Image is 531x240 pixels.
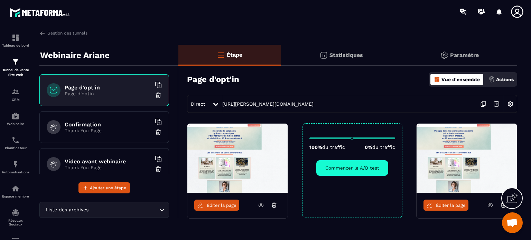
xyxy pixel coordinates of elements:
[65,84,151,91] h6: Page d'opt'in
[11,88,20,96] img: formation
[11,136,20,144] img: scheduler
[2,107,29,131] a: automationsautomationsWebinaire
[155,129,162,136] img: trash
[504,97,517,111] img: setting-w.858f3a88.svg
[2,203,29,231] a: social-networksocial-networkRéseaux Sociaux
[191,101,205,107] span: Direct
[65,165,151,170] p: Thank You Page
[309,144,345,150] p: 100%
[440,51,448,59] img: setting-gr.5f69749f.svg
[65,158,151,165] h6: Video avant webinaire
[155,166,162,173] img: trash
[2,122,29,126] p: Webinaire
[207,203,236,208] span: Éditer la page
[372,144,395,150] span: du traffic
[11,58,20,66] img: formation
[90,206,158,214] input: Search for option
[2,155,29,179] a: automationsautomationsAutomatisations
[322,144,345,150] span: du traffic
[11,160,20,169] img: automations
[2,28,29,52] a: formationformationTableau de bord
[187,124,288,193] img: image
[450,52,479,58] p: Paramètre
[194,200,239,211] a: Éditer la page
[490,97,503,111] img: arrow-next.bcc2205e.svg
[2,219,29,226] p: Réseaux Sociaux
[227,51,242,58] p: Étape
[2,170,29,174] p: Automatisations
[39,30,87,36] a: Gestion des tunnels
[441,77,480,82] p: Vue d'ensemble
[502,212,523,233] div: Ouvrir le chat
[78,182,130,193] button: Ajouter une étape
[436,203,466,208] span: Éditer la page
[11,112,20,120] img: automations
[2,83,29,107] a: formationformationCRM
[65,91,151,96] p: Page d'optin
[65,121,151,128] h6: Confirmation
[44,206,90,214] span: Liste des archives
[2,146,29,150] p: Planificateur
[2,52,29,83] a: formationformationTunnel de vente Site web
[11,33,20,42] img: formation
[2,44,29,47] p: Tableau de bord
[2,98,29,102] p: CRM
[187,75,239,84] h3: Page d'opt'in
[11,209,20,217] img: social-network
[2,131,29,155] a: schedulerschedulerPlanificateur
[90,184,126,191] span: Ajouter une étape
[217,51,225,59] img: bars-o.4a397970.svg
[2,194,29,198] p: Espace membre
[2,68,29,77] p: Tunnel de vente Site web
[155,92,162,99] img: trash
[329,52,363,58] p: Statistiques
[40,48,110,62] p: Webinaire Ariane
[65,128,151,133] p: Thank You Page
[365,144,395,150] p: 0%
[2,179,29,203] a: automationsautomationsEspace membre
[496,77,514,82] p: Actions
[11,184,20,193] img: automations
[488,76,495,83] img: actions.d6e523a2.png
[316,160,388,176] button: Commencer le A/B test
[423,200,468,211] a: Éditer la page
[417,124,517,193] img: image
[222,101,314,107] a: [URL][PERSON_NAME][DOMAIN_NAME]
[10,6,72,19] img: logo
[39,202,169,218] div: Search for option
[39,30,46,36] img: arrow
[434,76,440,83] img: dashboard-orange.40269519.svg
[319,51,328,59] img: stats.20deebd0.svg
